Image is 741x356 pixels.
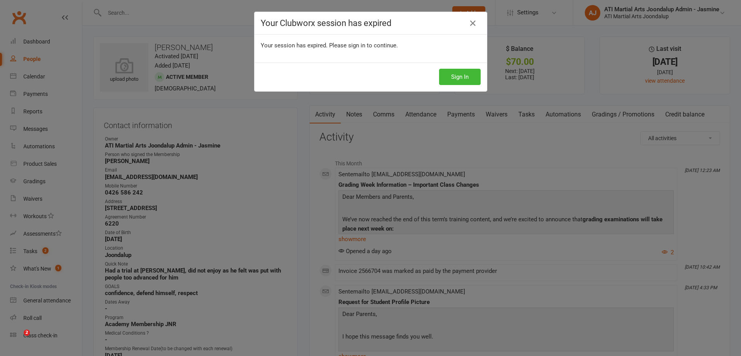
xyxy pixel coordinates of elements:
[261,18,481,28] h4: Your Clubworx session has expired
[439,69,481,85] button: Sign In
[24,330,30,336] span: 2
[467,17,479,30] a: Close
[8,330,26,348] iframe: Intercom live chat
[261,42,398,49] span: Your session has expired. Please sign in to continue.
